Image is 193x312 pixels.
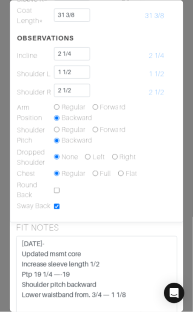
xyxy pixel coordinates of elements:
td: Shoulder Pitch [17,124,54,147]
td: Shoulder L [17,65,54,83]
label: Left [93,152,105,162]
td: Dropped Shoulder [17,147,54,168]
td: Coat Length* [17,5,54,26]
span: 31 3/8 [145,12,164,20]
label: Regular [62,102,85,112]
label: Flat [126,169,137,179]
label: Regular [62,125,85,135]
span: 2 1/4 [149,52,164,60]
span: 2 1/2 [149,89,164,97]
label: Forward [100,125,125,135]
label: Backward [62,136,92,146]
td: Shoulder R [17,83,54,102]
label: Backward [62,113,92,123]
label: Forward [100,102,125,112]
label: Regular [62,169,85,179]
td: Chest [17,168,54,180]
label: Full [100,169,111,179]
span: 1 1/2 [149,71,164,78]
td: Incline [17,47,54,65]
label: None [62,152,78,162]
td: Arm Position [17,102,54,124]
td: Sway Back [17,201,54,212]
label: Right [119,152,136,162]
td: Round Back [17,180,54,201]
h5: FIT NOTES [16,223,177,233]
div: Open Intercom Messenger [164,283,184,303]
th: OBSERVATIONS [17,26,54,47]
